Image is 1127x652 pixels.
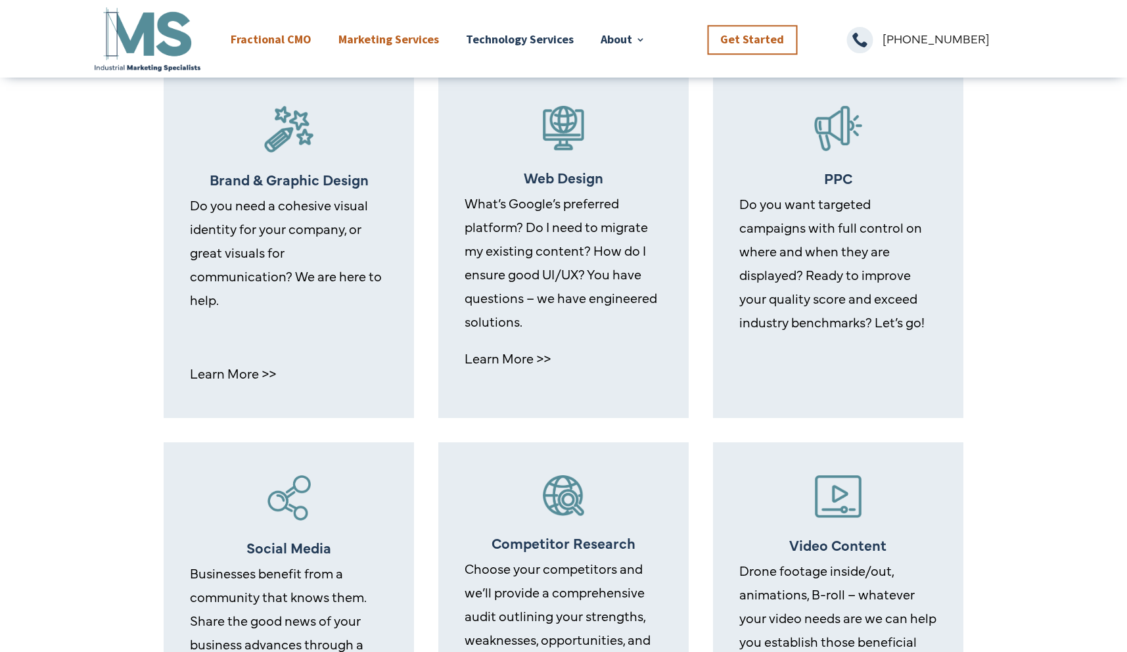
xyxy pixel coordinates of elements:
[466,5,574,74] a: Technology Services
[210,169,369,189] a: Brand & Graphic Design
[465,191,662,346] p: What’s Google’s preferred platform? Do I need to migrate my existing content? How do I ensure goo...
[190,361,388,385] p: Learn More >>
[824,168,852,188] span: PPC
[739,192,937,334] p: Do you want targeted campaigns with full control on where and when they are displayed? Ready to i...
[338,5,439,74] a: Marketing Services
[707,25,797,55] a: Get Started
[465,346,662,370] p: Learn More >>
[231,5,311,74] a: Fractional CMO
[789,534,886,555] span: Video Content
[601,5,645,74] a: About
[846,27,873,53] span: 
[524,167,603,187] span: Web Design
[190,193,388,325] p: Do you need a cohesive visual identity for your company, or great visuals for communication? We a...
[246,537,331,557] span: Social Media
[492,532,635,553] span: Competitor Research
[883,27,1035,51] p: [PHONE_NUMBER]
